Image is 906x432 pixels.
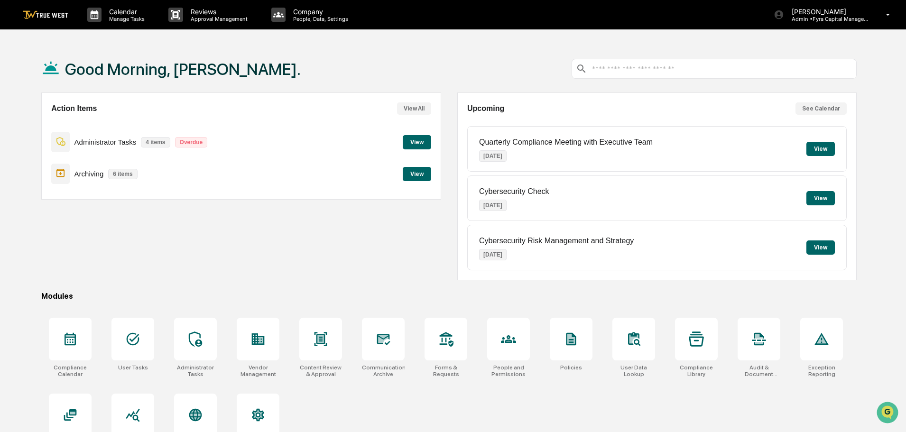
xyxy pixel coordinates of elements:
[29,129,77,137] span: [PERSON_NAME]
[299,364,342,377] div: Content Review & Approval
[806,240,835,255] button: View
[23,10,68,19] img: logo
[102,16,149,22] p: Manage Tasks
[84,129,103,137] span: [DATE]
[78,194,118,203] span: Attestations
[161,75,173,87] button: Start new chat
[9,105,64,113] div: Past conversations
[479,237,634,245] p: Cybersecurity Risk Management and Strategy
[19,212,60,221] span: Data Lookup
[19,194,61,203] span: Preclearance
[141,137,170,147] p: 4 items
[67,235,115,242] a: Powered byPylon
[20,73,37,90] img: 8933085812038_c878075ebb4cc5468115_72.jpg
[479,249,507,260] p: [DATE]
[108,169,137,179] p: 6 items
[9,20,173,35] p: How can we help?
[806,142,835,156] button: View
[738,364,780,377] div: Audit & Document Logs
[65,190,121,207] a: 🗄️Attestations
[784,8,872,16] p: [PERSON_NAME]
[9,73,27,90] img: 1746055101610-c473b297-6a78-478c-a979-82029cc54cd1
[43,73,156,82] div: Start new chat
[79,155,82,162] span: •
[9,213,17,221] div: 🔎
[479,200,507,211] p: [DATE]
[9,195,17,202] div: 🖐️
[795,102,847,115] button: See Calendar
[147,103,173,115] button: See all
[806,191,835,205] button: View
[43,82,130,90] div: We're available if you need us!
[397,102,431,115] button: View All
[94,235,115,242] span: Pylon
[403,135,431,149] button: View
[183,8,252,16] p: Reviews
[403,167,431,181] button: View
[29,155,77,162] span: [PERSON_NAME]
[84,155,103,162] span: [DATE]
[9,146,25,161] img: Tammy Steffen
[467,104,504,113] h2: Upcoming
[74,138,137,146] p: Administrator Tasks
[362,364,405,377] div: Communications Archive
[175,137,208,147] p: Overdue
[183,16,252,22] p: Approval Management
[403,169,431,178] a: View
[612,364,655,377] div: User Data Lookup
[69,195,76,202] div: 🗄️
[51,104,97,113] h2: Action Items
[675,364,718,377] div: Compliance Library
[174,364,217,377] div: Administrator Tasks
[237,364,279,377] div: Vendor Management
[487,364,530,377] div: People and Permissions
[65,60,301,79] h1: Good Morning, [PERSON_NAME].
[6,190,65,207] a: 🖐️Preclearance
[79,129,82,137] span: •
[286,8,353,16] p: Company
[479,187,549,196] p: Cybersecurity Check
[403,137,431,146] a: View
[118,364,148,371] div: User Tasks
[800,364,843,377] div: Exception Reporting
[876,401,901,426] iframe: Open customer support
[49,364,92,377] div: Compliance Calendar
[784,16,872,22] p: Admin • Fyra Capital Management
[560,364,582,371] div: Policies
[74,170,104,178] p: Archiving
[41,292,857,301] div: Modules
[479,150,507,162] p: [DATE]
[425,364,467,377] div: Forms & Requests
[479,138,653,147] p: Quarterly Compliance Meeting with Executive Team
[102,8,149,16] p: Calendar
[9,120,25,135] img: Tammy Steffen
[6,208,64,225] a: 🔎Data Lookup
[286,16,353,22] p: People, Data, Settings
